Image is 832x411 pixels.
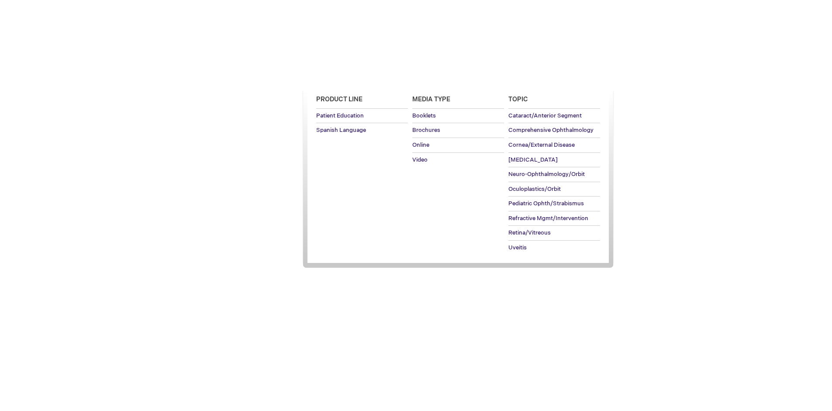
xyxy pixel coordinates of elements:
span: Patient Education [316,112,364,119]
span: Neuro-Ophthalmology/Orbit [508,171,585,178]
span: Online [412,142,429,149]
span: Cornea/External Disease [508,142,575,149]
span: Cataract/Anterior Segment [508,112,582,119]
span: [MEDICAL_DATA] [508,156,558,163]
span: Pediatric Ophth/Strabismus [508,200,584,207]
span: Refractive Mgmt/Intervention [508,215,588,222]
span: Comprehensive Ophthalmology [508,127,594,134]
span: Video [412,156,428,163]
span: Media Type [412,96,450,103]
span: Brochures [412,127,440,134]
span: Booklets [412,112,436,119]
span: Uveitis [508,244,527,251]
span: Spanish Language [316,127,366,134]
span: Retina/Vitreous [508,229,551,236]
span: Topic [508,96,528,103]
span: Oculoplastics/Orbit [508,186,561,193]
span: Product Line [316,96,362,103]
